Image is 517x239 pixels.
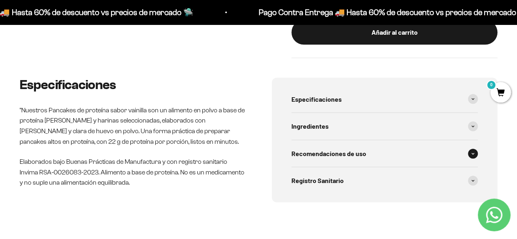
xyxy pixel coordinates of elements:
button: Añadir al carrito [291,20,497,45]
summary: Recomendaciones de uso [291,140,478,167]
span: Registro Sanitario [291,175,344,186]
span: Especificaciones [291,94,342,105]
h2: Especificaciones [20,78,246,92]
span: Recomendaciones de uso [291,148,366,159]
span: Ingredientes [291,121,329,132]
p: "Nuestros Pancakes de proteína sabor vainilla son un alimento en polvo a base de proteína [PERSON... [20,105,246,147]
summary: Registro Sanitario [291,167,478,194]
a: 0 [490,89,511,98]
div: Añadir al carrito [308,27,481,38]
summary: Especificaciones [291,86,478,113]
summary: Ingredientes [291,113,478,140]
p: Elaborados bajo Buenas Prácticas de Manufactura y con registro sanitario Invima RSA-0026083-2023.... [20,156,246,188]
mark: 0 [486,80,496,90]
